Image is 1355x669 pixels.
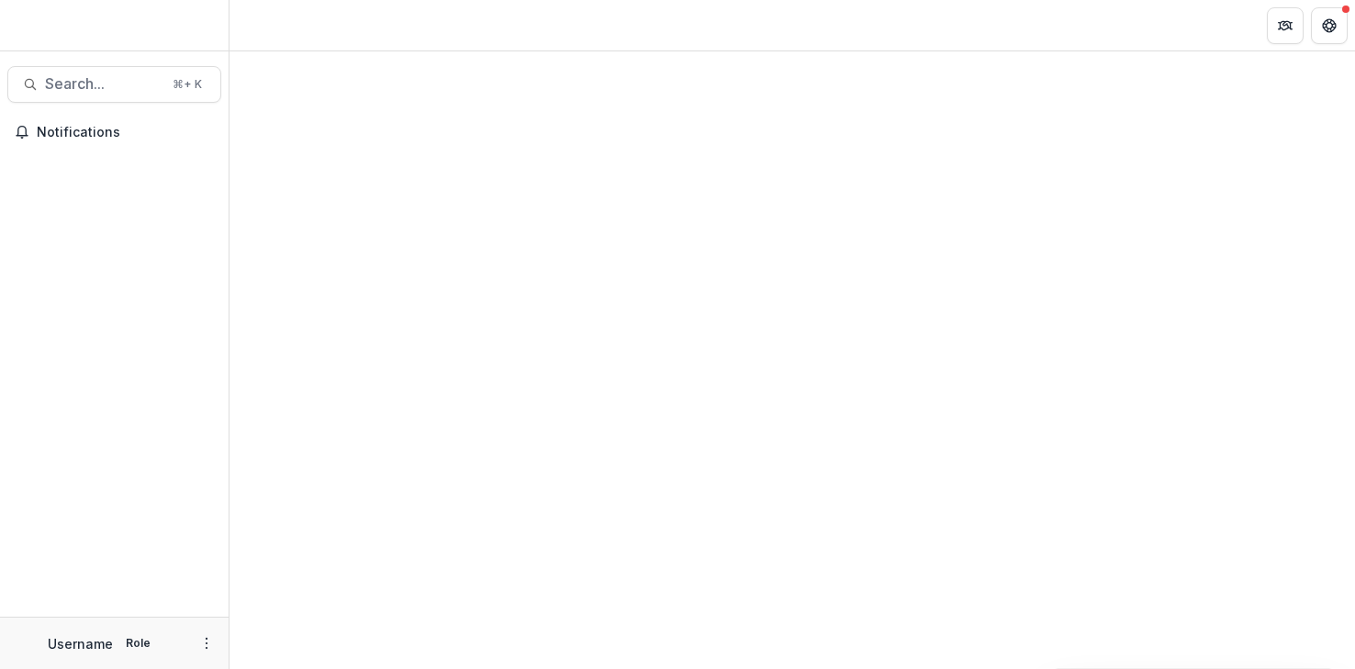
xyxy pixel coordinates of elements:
[7,66,221,103] button: Search...
[169,74,206,95] div: ⌘ + K
[120,635,156,652] p: Role
[196,632,218,654] button: More
[1311,7,1348,44] button: Get Help
[237,12,315,39] nav: breadcrumb
[1267,7,1304,44] button: Partners
[48,634,113,653] p: Username
[45,75,162,93] span: Search...
[7,117,221,147] button: Notifications
[37,125,214,140] span: Notifications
